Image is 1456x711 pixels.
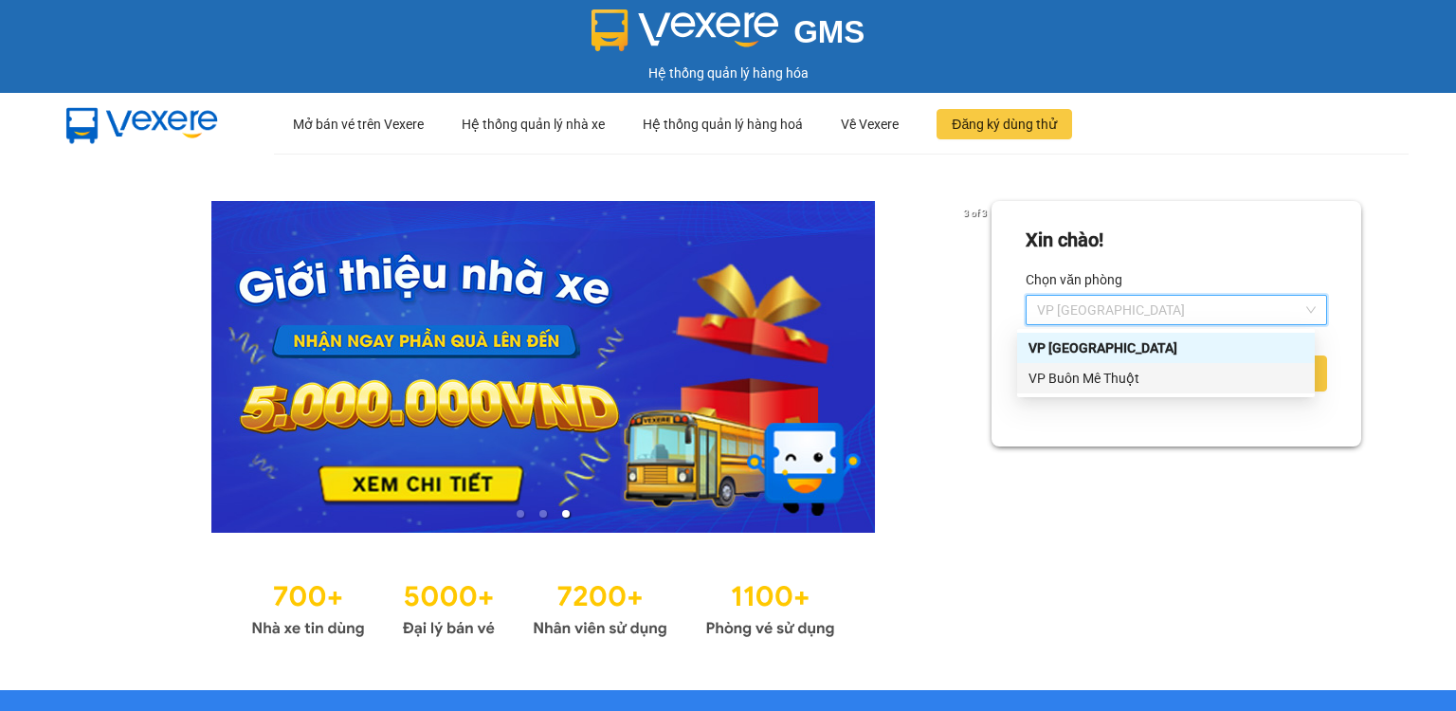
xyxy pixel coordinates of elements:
[293,94,424,155] div: Mở bán vé trên Vexere
[958,201,992,226] p: 3 of 3
[95,201,121,533] button: previous slide / item
[5,63,1451,83] div: Hệ thống quản lý hàng hóa
[1026,226,1103,255] div: Xin chào!
[47,93,237,155] img: mbUUG5Q.png
[952,114,1057,135] span: Đăng ký dùng thử
[1028,368,1303,389] div: VP Buôn Mê Thuột
[539,510,547,518] li: slide item 2
[462,94,605,155] div: Hệ thống quản lý nhà xe
[1028,337,1303,358] div: VP [GEOGRAPHIC_DATA]
[643,94,803,155] div: Hệ thống quản lý hàng hoá
[1017,333,1315,363] div: VP Sài Gòn
[1017,363,1315,393] div: VP Buôn Mê Thuột
[251,571,835,643] img: Statistics.png
[591,9,779,51] img: logo 2
[1026,264,1122,295] label: Chọn văn phòng
[965,201,992,533] button: next slide / item
[793,14,864,49] span: GMS
[591,28,865,44] a: GMS
[937,109,1072,139] button: Đăng ký dùng thử
[517,510,524,518] li: slide item 1
[841,94,899,155] div: Về Vexere
[562,510,570,518] li: slide item 3
[1037,296,1316,324] span: VP Sài Gòn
